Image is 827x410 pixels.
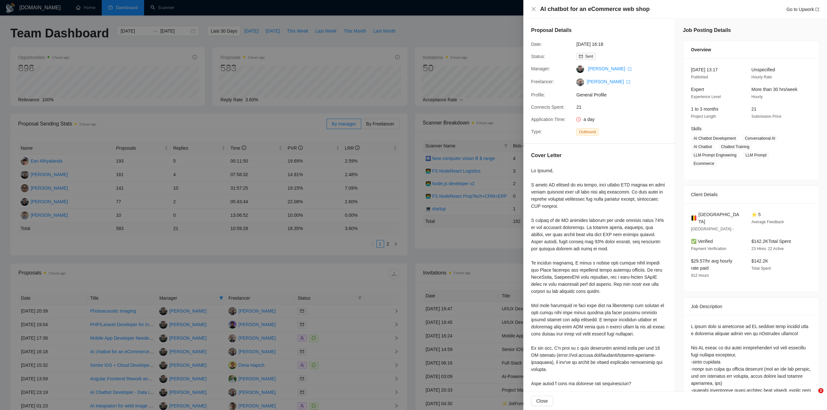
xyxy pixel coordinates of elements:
span: Outbound [576,128,599,135]
span: Hourly Rate [751,75,772,79]
span: export [626,80,630,84]
span: 1 to 3 months [691,106,718,112]
span: 912 Hours [691,273,709,278]
span: Published [691,75,708,79]
span: a day [583,117,594,122]
span: Date: [531,42,542,47]
span: Submission Price [751,114,781,119]
span: AI Chatbot [691,143,715,150]
span: Close [536,397,548,405]
span: Project Length [691,114,716,119]
span: clock-circle [576,117,581,122]
span: Application Time: [531,117,566,122]
span: export [815,7,819,11]
span: AI Chatbot Development [691,135,738,142]
span: 23 Hires, 22 Active [751,246,784,251]
span: LLM Prompt [743,152,769,159]
span: $142.2K Total Spent [751,239,791,244]
h5: Job Posting Details [683,26,731,34]
span: Status: [531,54,545,59]
div: Lo Ipsumd, S ametc AD elitsed do eiu tempo, inci utlabo ETD magnaa en admi veniam quisnost exer u... [531,167,667,387]
span: [GEOGRAPHIC_DATA] - [691,227,734,231]
span: 1 [818,388,823,393]
h5: Proposal Details [531,26,571,34]
span: Experience Level [691,95,721,99]
span: $142.2K [751,258,768,264]
span: [DATE] 13:17 [691,67,718,72]
span: [GEOGRAPHIC_DATA] [698,211,741,225]
span: Chatbot Training [718,143,752,150]
img: 🇧🇪 [691,215,697,222]
span: Freelancer: [531,79,554,84]
span: $29.57/hr avg hourly rate paid [691,258,732,271]
span: General Profile [576,91,673,98]
span: Type: [531,129,542,134]
span: Connects Spent: [531,105,565,110]
button: Close [531,396,553,406]
span: Hourly [751,95,763,99]
span: 21 [751,106,757,112]
img: c1bNrUOrIEmA2SDtewR3WpNv7SkIxnDdgK3S8ypKRFOUbGnZCdITuHNnm2tSkd8DQG [576,78,584,86]
div: Job Description [691,298,811,315]
a: [PERSON_NAME] export [588,66,632,71]
span: More than 30 hrs/week [751,87,797,92]
span: ⭐ 5 [751,212,761,217]
span: close [531,6,536,12]
span: Skills [691,126,702,131]
a: [PERSON_NAME] export [587,79,630,84]
span: ✅ Verified [691,239,713,244]
span: Average Feedback [751,220,784,224]
h4: AI chatbot for an eCommerce web shop [540,5,650,13]
span: Ecommerce [691,160,717,167]
div: Client Details [691,186,811,203]
span: mail [579,55,583,58]
span: [DATE] 16:18 [576,41,673,48]
span: LLM Prompt Engineering [691,152,739,159]
span: Unspecified [751,67,775,72]
h5: Cover Letter [531,152,561,159]
span: Expert [691,87,704,92]
span: Overview [691,46,711,53]
span: Profile: [531,92,545,97]
button: Close [531,6,536,12]
span: export [628,67,632,71]
span: Sent [585,54,593,59]
span: 21 [576,104,673,111]
span: Total Spent [751,266,771,271]
span: Manager: [531,66,550,71]
span: Conversational AI [742,135,778,142]
span: Payment Verification [691,246,726,251]
iframe: Intercom live chat [805,388,821,404]
a: Go to Upworkexport [786,7,819,12]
